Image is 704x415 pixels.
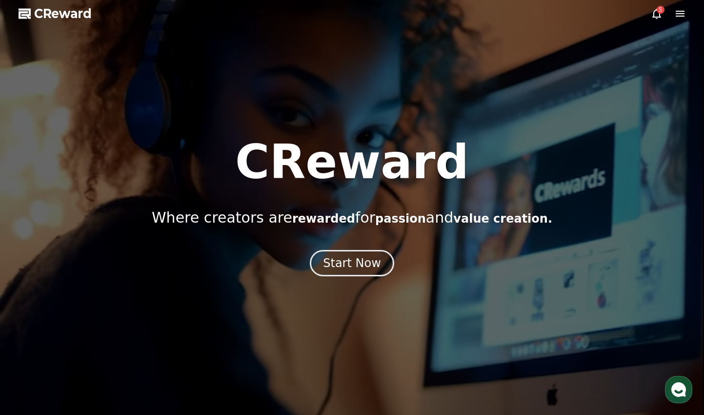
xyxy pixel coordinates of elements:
a: CReward [19,6,92,21]
a: Messages [64,310,126,334]
div: 5 [657,6,664,14]
a: Settings [126,310,187,334]
h1: CReward [235,139,469,186]
span: Home [25,324,42,332]
a: 5 [651,8,663,20]
p: Where creators are for and [152,209,552,227]
div: Start Now [323,255,381,271]
span: rewarded [292,212,355,226]
span: Messages [81,325,110,332]
span: value creation. [453,212,552,226]
span: passion [375,212,426,226]
a: Start Now [310,260,394,269]
a: Home [3,310,64,334]
button: Start Now [310,250,394,276]
span: Settings [144,324,168,332]
span: CReward [34,6,92,21]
